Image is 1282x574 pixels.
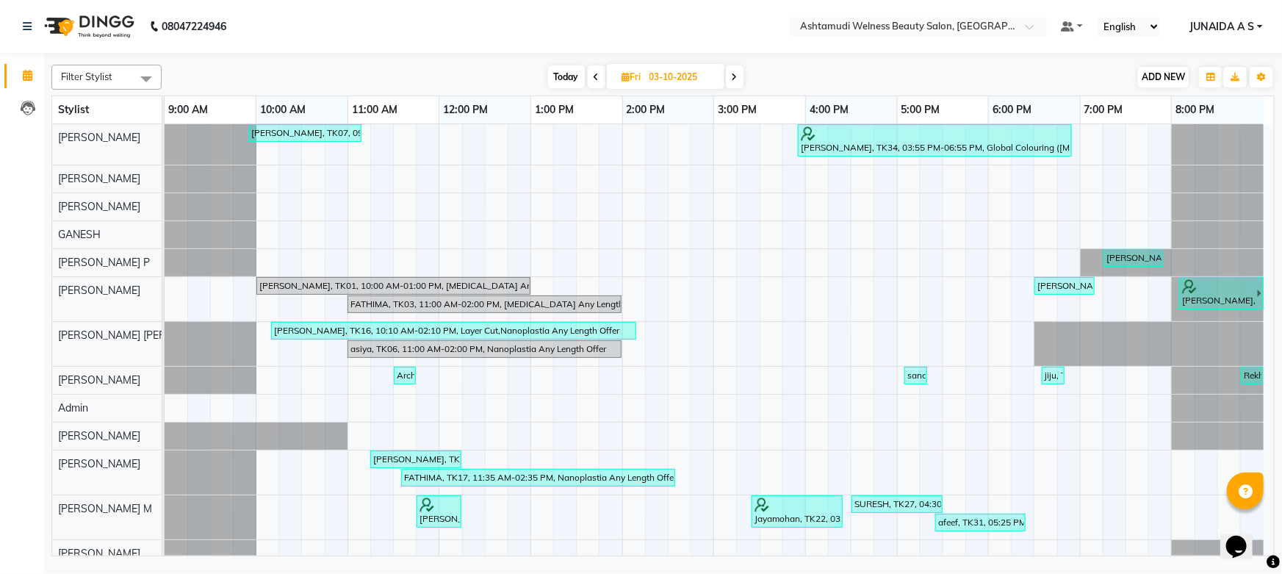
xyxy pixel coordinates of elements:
[1142,71,1185,82] span: ADD NEW
[714,99,760,121] a: 3:00 PM
[439,99,491,121] a: 12:00 PM
[58,256,150,269] span: [PERSON_NAME] P
[619,71,645,82] span: Fri
[418,498,460,525] div: [PERSON_NAME], TK12, 11:45 AM-12:15 PM, [DEMOGRAPHIC_DATA] Normal Hair Cut
[58,547,140,560] span: [PERSON_NAME]
[348,99,401,121] a: 11:00 AM
[799,126,1070,154] div: [PERSON_NAME], TK34, 03:55 PM-06:55 PM, Global Colouring ([MEDICAL_DATA] Free),Highlighting (Per ...
[258,279,529,293] div: [PERSON_NAME], TK01, 10:00 AM-01:00 PM, [MEDICAL_DATA] Any Length Offer
[1043,369,1063,382] div: jiju, TK33, 06:35 PM-06:50 PM, Eyebrows Threading
[753,498,841,525] div: Jayamohan, TK22, 03:25 PM-04:25 PM, [DEMOGRAPHIC_DATA] Normal Hair Cut,[DEMOGRAPHIC_DATA] Hot Oil...
[58,228,101,241] span: GANESH
[1220,515,1267,559] iframe: chat widget
[1138,67,1189,87] button: ADD NEW
[1105,251,1162,265] div: [PERSON_NAME], TK38, 07:15 PM-07:55 PM, Normal Cleanup
[165,99,212,121] a: 9:00 AM
[531,99,577,121] a: 1:00 PM
[548,65,585,88] span: Today
[58,502,152,515] span: [PERSON_NAME] M
[989,99,1035,121] a: 6:00 PM
[1036,279,1093,293] div: [PERSON_NAME], TK35, 06:30 PM-07:10 PM, Make up
[58,103,89,116] span: Stylist
[1181,279,1257,307] div: [PERSON_NAME], TK42, 08:05 PM-09:05 PM, Child Style Cut
[58,200,140,213] span: [PERSON_NAME]
[806,99,852,121] a: 4:00 PM
[273,324,635,337] div: [PERSON_NAME], TK16, 10:10 AM-02:10 PM, Layer Cut,Nanoplastia Any Length Offer
[58,401,88,415] span: Admin
[937,516,1024,529] div: afeef, TK31, 05:25 PM-06:25 PM, [DEMOGRAPHIC_DATA] Normal Hair Cut,[DEMOGRAPHIC_DATA] [PERSON_NAM...
[1081,99,1127,121] a: 7:00 PM
[395,369,414,382] div: Archa, TK10, 11:30 AM-11:45 AM, Eyebrows Threading
[645,66,719,88] input: 2025-10-03
[1189,19,1254,35] span: JUNAIDA A S
[58,429,140,442] span: [PERSON_NAME]
[58,329,226,342] span: [PERSON_NAME] [PERSON_NAME]
[349,342,620,356] div: asiya, TK06, 11:00 AM-02:00 PM, Nanoplastia Any Length Offer
[58,373,140,387] span: [PERSON_NAME]
[58,172,140,185] span: [PERSON_NAME]
[58,131,140,144] span: [PERSON_NAME]
[349,298,620,311] div: FATHIMA, TK03, 11:00 AM-02:00 PM, [MEDICAL_DATA] Any Length Offer
[37,6,138,47] img: logo
[372,453,460,466] div: [PERSON_NAME], TK11, 11:15 AM-12:15 PM, Layer Cut
[58,284,140,297] span: [PERSON_NAME]
[58,457,140,470] span: [PERSON_NAME]
[162,6,226,47] b: 08047224946
[403,471,674,484] div: FATHIMA, TK17, 11:35 AM-02:35 PM, Nanoplastia Any Length Offer
[623,99,669,121] a: 2:00 PM
[1242,369,1261,382] div: Rekha, TK40, 08:45 PM-09:00 PM, Eyebrows Threading
[853,498,941,511] div: SURESH, TK27, 04:30 PM-05:30 PM, [DEMOGRAPHIC_DATA] Normal Hair Cut,[DEMOGRAPHIC_DATA] [PERSON_NA...
[898,99,944,121] a: 5:00 PM
[250,126,360,140] div: [PERSON_NAME], TK07, 09:55 AM-11:10 AM, Eyebrows Threading,Layer Cut
[61,71,112,82] span: Filter Stylist
[256,99,309,121] a: 10:00 AM
[1172,99,1218,121] a: 8:00 PM
[906,369,926,382] div: sandhya, TK25, 05:05 PM-05:20 PM, Eyebrows Threading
